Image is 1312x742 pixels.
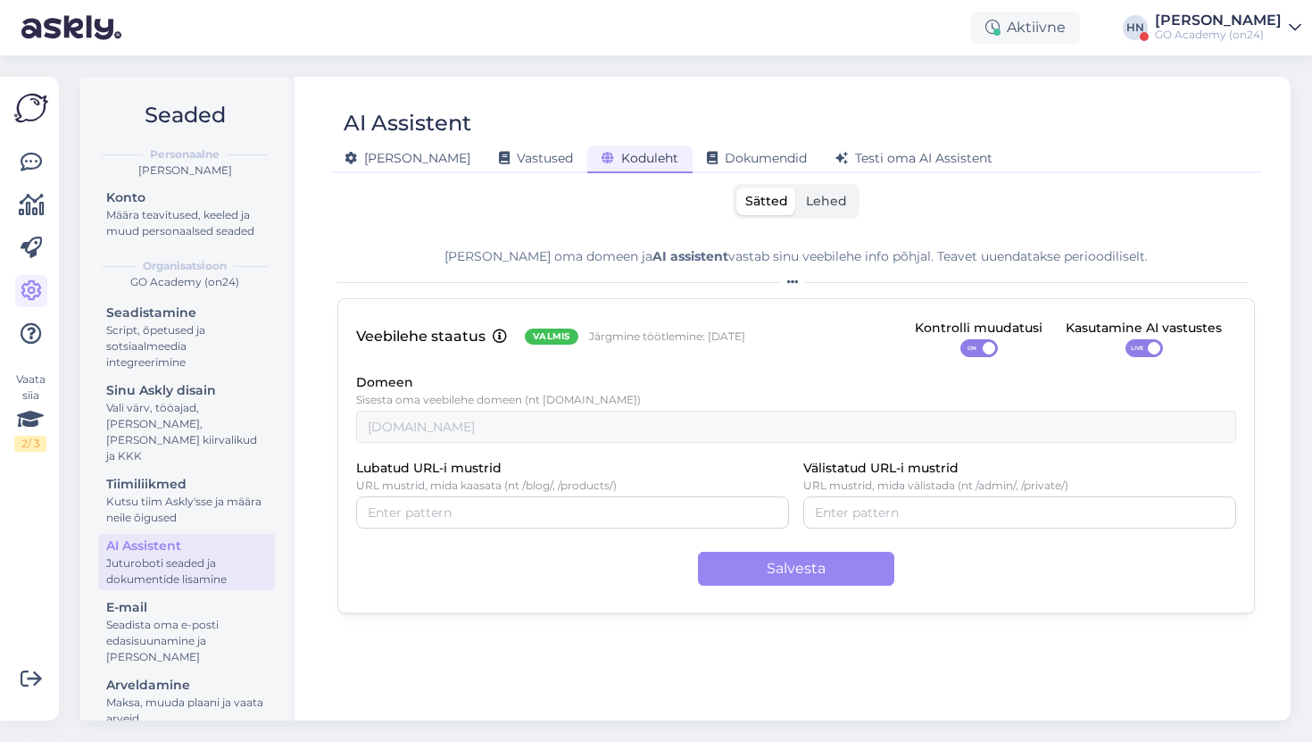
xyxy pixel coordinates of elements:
a: KontoMäära teavitused, keeled ja muud personaalsed seaded [98,186,275,242]
p: Järgmine töötlemine: [DATE] [589,329,745,345]
input: Enter pattern [815,503,1225,522]
div: Kasutamine AI vastustes [1066,319,1222,338]
input: example.com [356,411,1236,443]
div: GO Academy (on24) [1155,28,1282,42]
span: Koduleht [602,150,678,166]
p: Veebilehe staatus [356,326,486,348]
span: Sätted [745,193,788,209]
a: ArveldamineMaksa, muuda plaani ja vaata arveid [98,673,275,729]
label: Domeen [356,373,413,393]
div: GO Academy (on24) [95,274,275,290]
a: TiimiliikmedKutsu tiim Askly'sse ja määra neile õigused [98,472,275,529]
div: Seadista oma e-posti edasisuunamine ja [PERSON_NAME] [106,617,267,665]
a: E-mailSeadista oma e-posti edasisuunamine ja [PERSON_NAME] [98,596,275,668]
div: Määra teavitused, keeled ja muud personaalsed seaded [106,207,267,239]
p: Sisesta oma veebilehe domeen (nt [DOMAIN_NAME]) [356,394,1236,406]
div: E-mail [106,598,267,617]
a: AI AssistentJuturoboti seaded ja dokumentide lisamine [98,534,275,590]
a: SeadistamineScript, õpetused ja sotsiaalmeedia integreerimine [98,301,275,373]
div: Kontrolli muudatusi [915,319,1042,338]
span: ON [961,340,983,356]
span: Valmis [533,329,570,344]
div: 2 / 3 [14,436,46,452]
span: [PERSON_NAME] [345,150,470,166]
div: Vaata siia [14,371,46,452]
img: Askly Logo [14,91,48,125]
div: Seadistamine [106,304,267,322]
div: [PERSON_NAME] [1155,13,1282,28]
span: LIVE [1126,340,1148,356]
b: AI assistent [652,248,728,264]
div: Sinu Askly disain [106,381,267,400]
p: URL mustrid, mida välistada (nt /admin/, /private/) [803,479,1236,492]
label: Lubatud URL-i mustrid [356,459,502,479]
div: AI Assistent [344,106,471,140]
div: Vali värv, tööajad, [PERSON_NAME], [PERSON_NAME] kiirvalikud ja KKK [106,400,267,464]
div: Juturoboti seaded ja dokumentide lisamine [106,555,267,588]
div: Arveldamine [106,676,267,695]
div: Konto [106,188,267,207]
div: [PERSON_NAME] [95,163,275,179]
a: [PERSON_NAME]GO Academy (on24) [1155,13,1301,42]
div: Kutsu tiim Askly'sse ja määra neile õigused [106,494,267,526]
div: Aktiivne [971,12,1080,44]
b: Personaalne [150,146,220,163]
div: Maksa, muuda plaani ja vaata arveid [106,695,267,727]
input: Enter pattern [368,503,777,522]
div: Script, õpetused ja sotsiaalmeedia integreerimine [106,322,267,371]
a: Sinu Askly disainVali värv, tööajad, [PERSON_NAME], [PERSON_NAME] kiirvalikud ja KKK [98,379,275,467]
div: HN [1123,15,1148,40]
span: Testi oma AI Assistent [835,150,992,166]
h2: Seaded [95,98,275,132]
p: URL mustrid, mida kaasata (nt /blog/, /products/) [356,479,789,492]
div: [PERSON_NAME] oma domeen ja vastab sinu veebilehe info põhjal. Teavet uuendatakse perioodiliselt. [337,247,1255,266]
div: AI Assistent [106,537,267,555]
button: Salvesta [698,552,894,586]
span: Vastused [499,150,573,166]
div: Tiimiliikmed [106,475,267,494]
b: Organisatsioon [143,258,227,274]
span: Lehed [806,193,847,209]
label: Välistatud URL-i mustrid [803,459,959,479]
span: Dokumendid [707,150,807,166]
